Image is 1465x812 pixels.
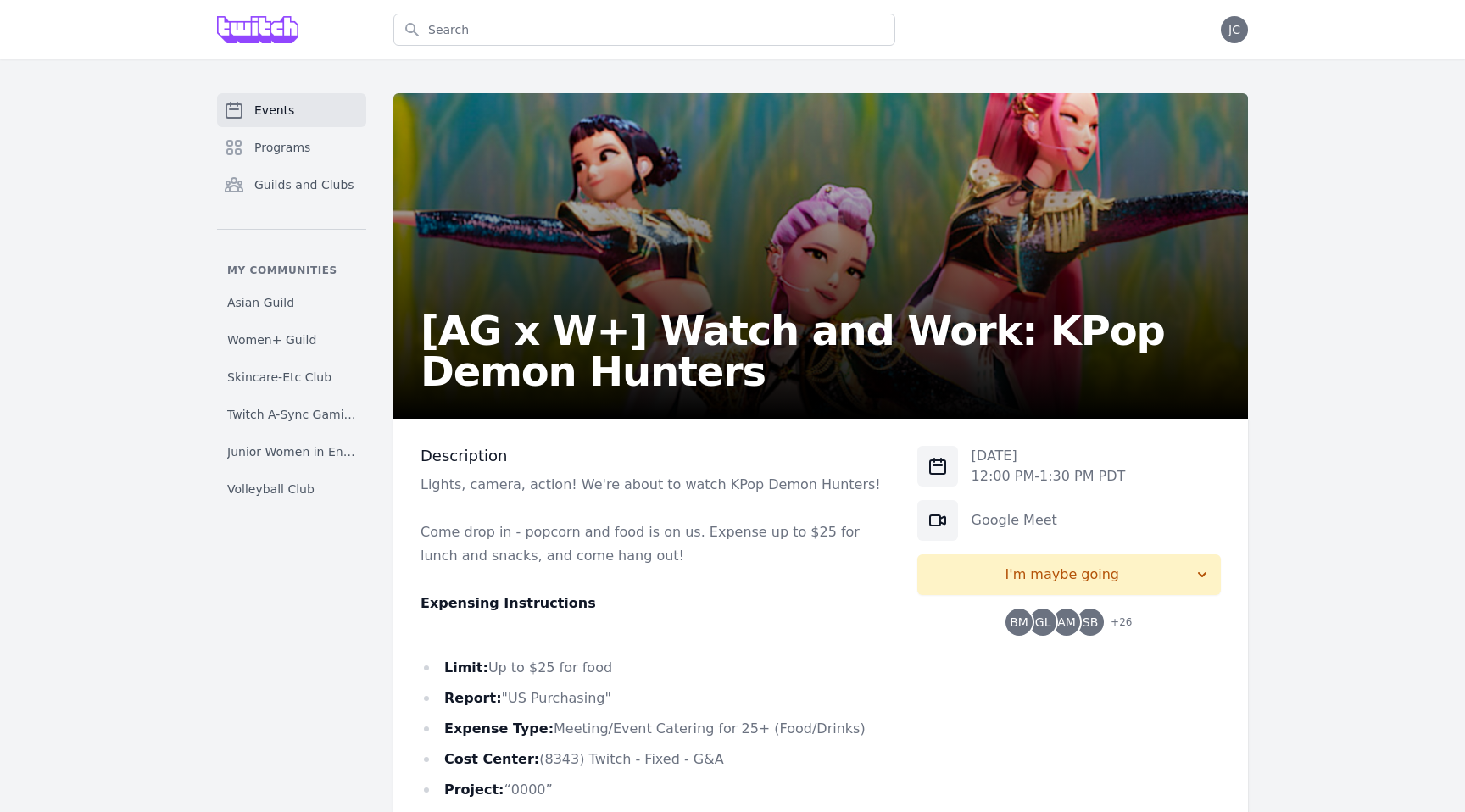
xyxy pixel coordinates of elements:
[1221,16,1248,43] button: JC
[1228,24,1240,36] span: JC
[444,781,504,798] strong: Project:
[421,656,890,680] li: Up to $25 for food
[444,751,539,767] strong: Cost Center:
[217,131,366,164] a: Programs
[421,687,890,710] li: "US Purchasing"
[254,176,354,193] span: Guilds and Clubs
[217,399,366,430] a: Twitch A-Sync Gaming (TAG) Club
[444,720,554,737] strong: Expense Type:
[1010,616,1028,628] span: BM
[421,595,596,611] strong: Expensing Instructions
[931,565,1194,585] span: I'm maybe going
[227,443,356,460] span: Junior Women in Engineering Club
[972,466,1126,487] p: 12:00 PM - 1:30 PM PDT
[444,659,488,676] strong: Limit:
[1083,616,1099,628] span: SB
[217,264,366,277] p: My communities
[421,778,890,802] li: “0000”
[421,748,890,771] li: (8343) Twitch - Fixed - G&A
[421,717,890,741] li: Meeting/Event Catering for 25+ (Food/Drinks)
[217,93,366,504] nav: Sidebar
[227,369,331,386] span: Skincare-Etc Club
[227,294,294,311] span: Asian Guild
[254,102,294,119] span: Events
[1057,616,1076,628] span: AM
[1035,616,1051,628] span: GL
[217,474,366,504] a: Volleyball Club
[217,325,366,355] a: Women+ Guild
[421,446,890,466] h3: Description
[227,331,316,348] span: Women+ Guild
[421,473,890,497] p: Lights, camera, action! We're about to watch KPop Demon Hunters!
[254,139,310,156] span: Programs
[227,406,356,423] span: Twitch A-Sync Gaming (TAG) Club
[972,446,1126,466] p: [DATE]
[393,14,895,46] input: Search
[917,554,1221,595] button: I'm maybe going
[217,287,366,318] a: Asian Guild
[217,93,366,127] a: Events
[444,690,502,706] strong: Report:
[217,168,366,202] a: Guilds and Clubs
[421,520,890,568] p: Come drop in - popcorn and food is on us. Expense up to $25 for lunch and snacks, and come hang out!
[227,481,315,498] span: Volleyball Club
[217,16,298,43] img: Grove
[421,310,1221,392] h2: [AG x W+] Watch and Work: KPop Demon Hunters
[1100,612,1132,636] span: + 26
[217,362,366,392] a: Skincare-Etc Club
[217,437,366,467] a: Junior Women in Engineering Club
[972,512,1057,528] a: Google Meet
